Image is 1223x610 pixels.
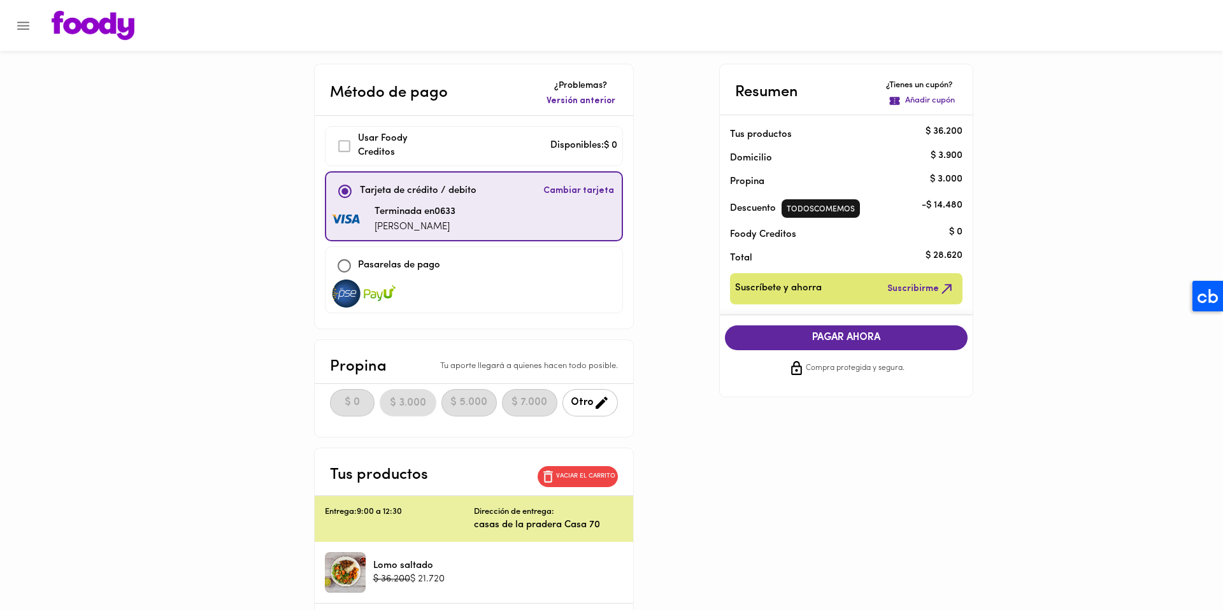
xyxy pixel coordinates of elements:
p: Usar Foody Creditos [358,132,445,160]
span: Otro [571,395,610,411]
p: Tu aporte llegará a quienes hacen todo posible. [440,360,618,372]
p: ¿Tienes un cupón? [886,80,957,92]
img: visa [364,280,396,308]
p: Terminada en 0633 [375,205,455,220]
span: Suscribirme [887,281,955,297]
div: Lomo saltado [325,552,366,593]
p: $ 36.200 [373,572,410,586]
p: Vaciar el carrito [556,472,615,481]
p: Total [730,252,943,265]
p: $ 36.200 [926,125,962,139]
p: Dirección de entrega: [474,506,554,518]
img: logo.png [52,11,134,40]
button: Añadir cupón [886,92,957,110]
button: Cambiar tarjeta [541,178,617,205]
img: visa [331,215,363,225]
p: [PERSON_NAME] [375,220,455,235]
p: $ 0 [949,225,962,239]
p: Disponibles: $ 0 [550,139,617,153]
p: Entrega: 9:00 a 12:30 [325,506,474,518]
p: Propina [730,175,943,188]
img: visa [331,280,362,308]
p: Domicilio [730,152,772,165]
span: Suscríbete y ahorra [735,281,822,297]
p: Añadir cupón [905,95,955,107]
p: Tus productos [730,128,943,141]
button: Versión anterior [544,92,618,110]
p: Foody Creditos [730,228,943,241]
p: $ 3.000 [930,173,962,186]
p: ¿Problemas? [544,80,618,92]
p: TODOSCOMEMOS [787,204,855,215]
button: PAGAR AHORA [725,325,968,350]
p: $ 28.620 [926,249,962,262]
p: Descuento [730,202,776,215]
button: Otro [562,389,618,416]
button: Vaciar el carrito [538,466,618,487]
p: Tarjeta de crédito / debito [360,184,476,199]
button: TODOSCOMEMOS [782,199,860,218]
p: Resumen [735,81,798,104]
p: Pasarelas de pago [358,259,440,273]
button: Menu [8,10,39,41]
p: - $ 14.480 [922,199,962,213]
span: Cambiar tarjeta [543,185,614,197]
p: casas de la pradera Casa 70 [474,518,623,532]
p: Propina [330,355,387,378]
button: Suscribirme [885,278,957,299]
p: $ 3.900 [931,149,962,162]
p: $ 21.720 [410,572,445,586]
p: Lomo saltado [373,559,445,572]
p: Método de pago [330,82,448,104]
span: Compra protegida y segura. [806,362,905,375]
span: PAGAR AHORA [738,332,955,344]
p: Tus productos [330,464,428,486]
span: Versión anterior [547,95,615,108]
iframe: Messagebird Livechat Widget [1149,536,1210,597]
